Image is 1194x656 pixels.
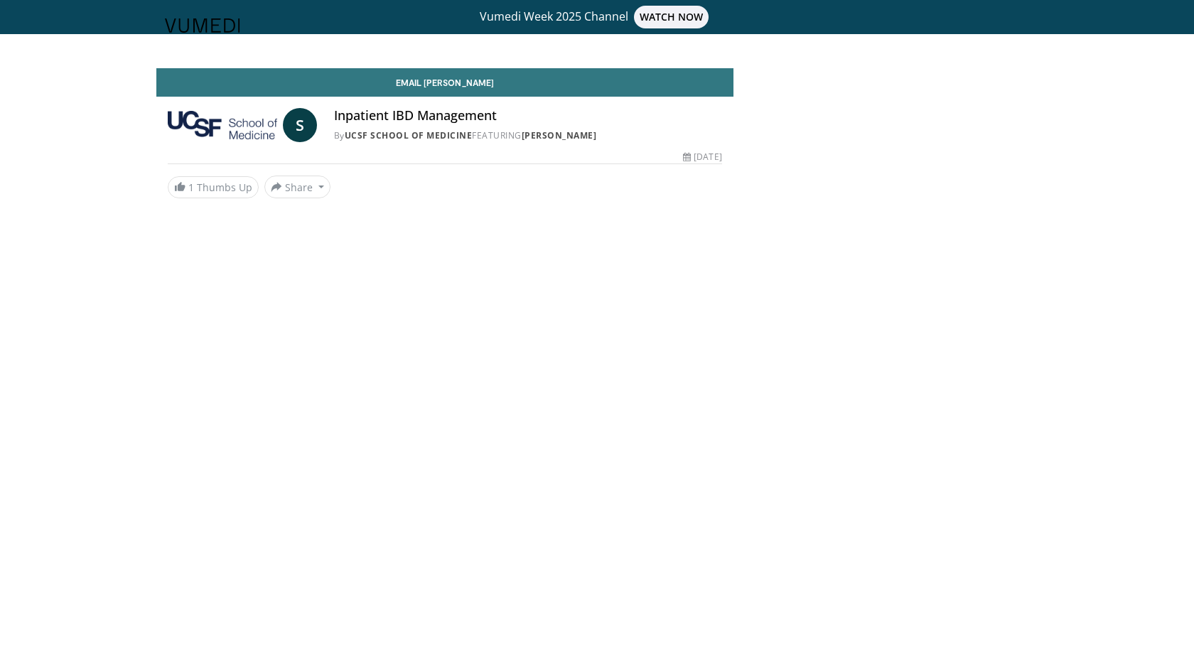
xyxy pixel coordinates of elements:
span: 1 [188,181,194,194]
img: VuMedi Logo [165,18,240,33]
a: 1 Thumbs Up [168,176,259,198]
div: [DATE] [683,151,721,163]
a: S [283,108,317,142]
a: Email [PERSON_NAME] [156,68,733,97]
button: Share [264,176,330,198]
a: UCSF School of Medicine [345,129,473,141]
img: UCSF School of Medicine [168,108,277,142]
h4: Inpatient IBD Management [334,108,722,124]
div: By FEATURING [334,129,722,142]
a: [PERSON_NAME] [522,129,597,141]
